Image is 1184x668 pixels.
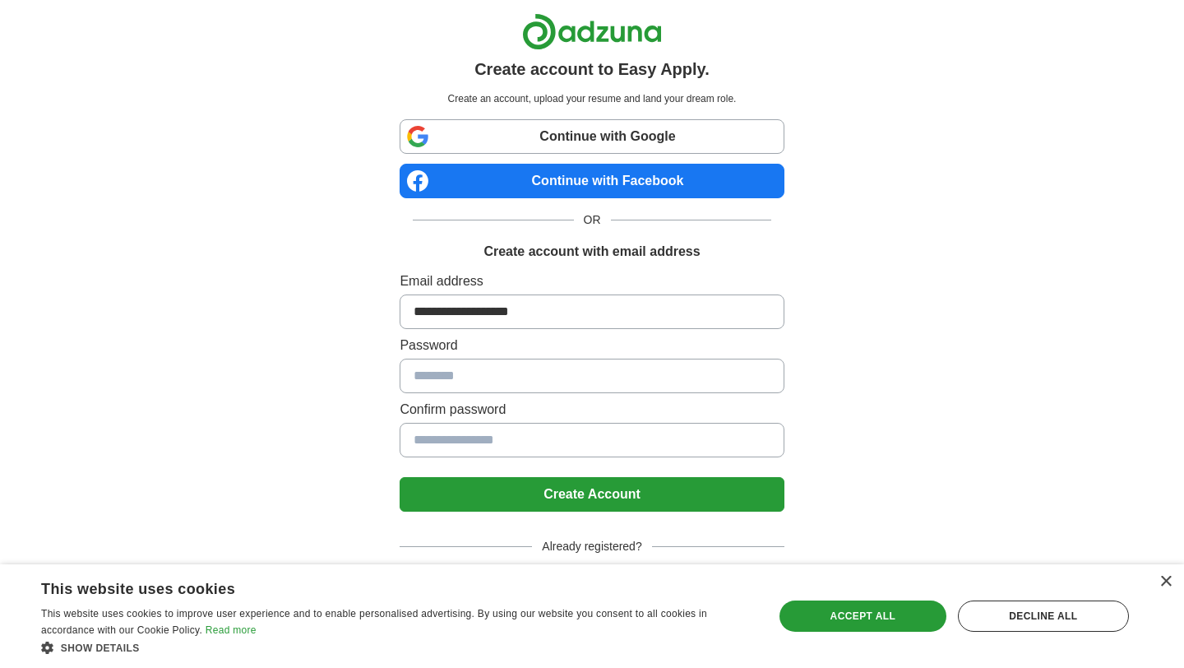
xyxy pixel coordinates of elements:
img: Adzuna logo [522,13,662,50]
p: Create an account, upload your resume and land your dream role. [403,91,780,106]
span: OR [574,211,611,229]
div: Close [1159,576,1172,588]
label: Password [400,336,784,355]
label: Email address [400,271,784,291]
div: Show details [41,639,752,656]
a: Continue with Facebook [400,164,784,198]
h1: Create account to Easy Apply. [474,57,710,81]
span: This website uses cookies to improve user experience and to enable personalised advertising. By u... [41,608,707,636]
div: Decline all [958,601,1129,632]
a: Read more, opens a new window [206,624,257,636]
span: Already registered? [532,538,651,555]
div: This website uses cookies [41,574,711,599]
label: Confirm password [400,400,784,420]
span: Show details [61,642,140,654]
button: Create Account [400,477,784,512]
div: Accept all [779,601,946,632]
a: Continue with Google [400,119,784,154]
h1: Create account with email address [483,242,700,262]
